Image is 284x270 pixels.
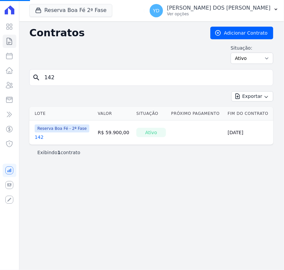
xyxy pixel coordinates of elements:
span: Reserva Boa Fé - 2ª Fase [35,125,89,133]
th: Fim do Contrato [225,107,273,121]
button: Exportar [231,91,273,102]
p: [PERSON_NAME] DOS [PERSON_NAME] [167,5,271,11]
i: search [32,74,40,82]
button: Reserva Boa Fé 2ª Fase [29,4,112,17]
b: 1 [57,150,61,155]
p: Exibindo contrato [37,149,80,156]
input: Buscar por nome do lote [40,71,270,84]
th: Próximo Pagamento [169,107,225,121]
h2: Contratos [29,27,200,39]
td: R$ 59.900,00 [95,121,134,145]
span: YD [153,8,159,13]
button: YD [PERSON_NAME] DOS [PERSON_NAME] Ver opções [144,1,284,20]
th: Lote [29,107,95,121]
a: 142 [35,134,44,140]
div: Ativo [136,128,166,137]
a: Adicionar Contrato [210,27,273,39]
p: Ver opções [167,11,271,17]
th: Valor [95,107,134,121]
label: Situação: [231,45,273,51]
th: Situação [134,107,168,121]
td: [DATE] [225,121,273,145]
